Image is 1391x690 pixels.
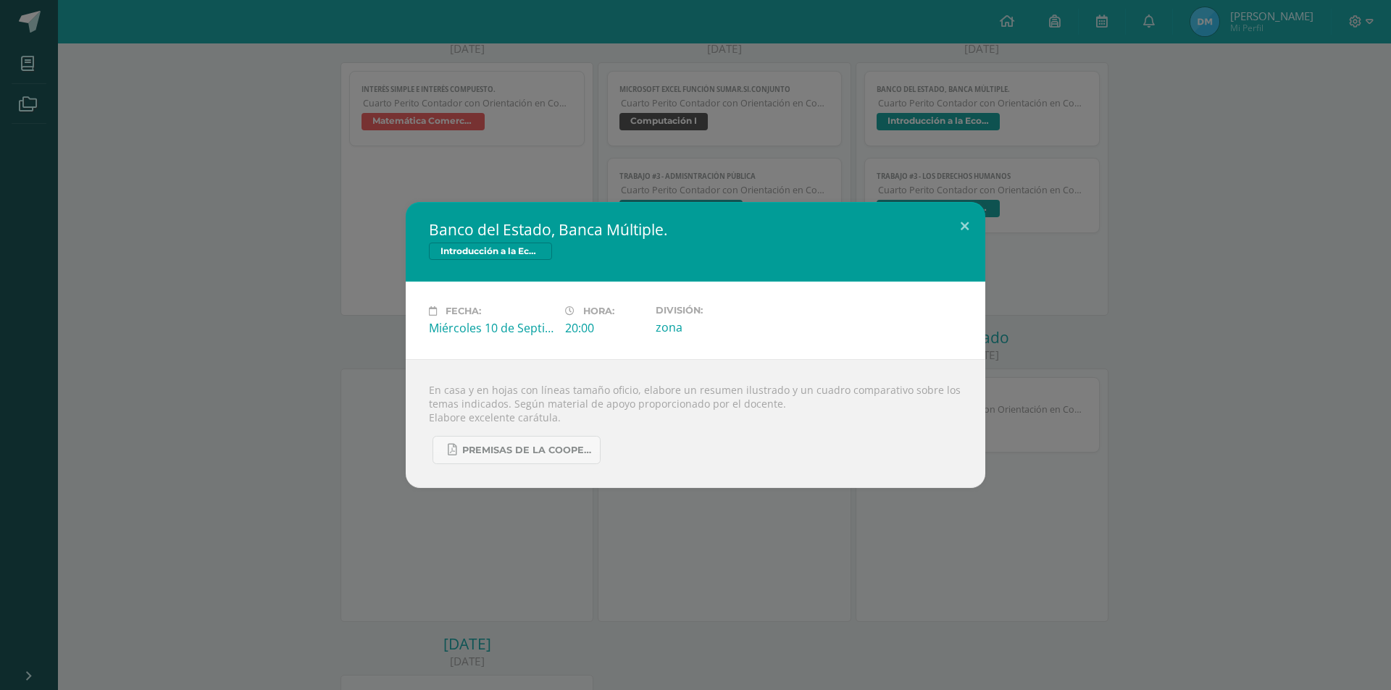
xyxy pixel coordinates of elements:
span: Hora: [583,306,614,316]
span: Fecha: [446,306,481,316]
button: Close (Esc) [944,202,985,251]
span: Introducción a la Economía [429,243,552,260]
div: zona [656,319,780,335]
div: Miércoles 10 de Septiembre [429,320,554,336]
a: PREMISAS DE LA COOPERACION SOCIAL.pdf [433,436,601,464]
div: En casa y en hojas con líneas tamaño oficio, elabore un resumen ilustrado y un cuadro comparativo... [406,359,985,488]
label: División: [656,305,780,316]
div: 20:00 [565,320,644,336]
span: PREMISAS DE LA COOPERACION SOCIAL.pdf [462,445,593,456]
h2: Banco del Estado, Banca Múltiple. [429,219,962,240]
